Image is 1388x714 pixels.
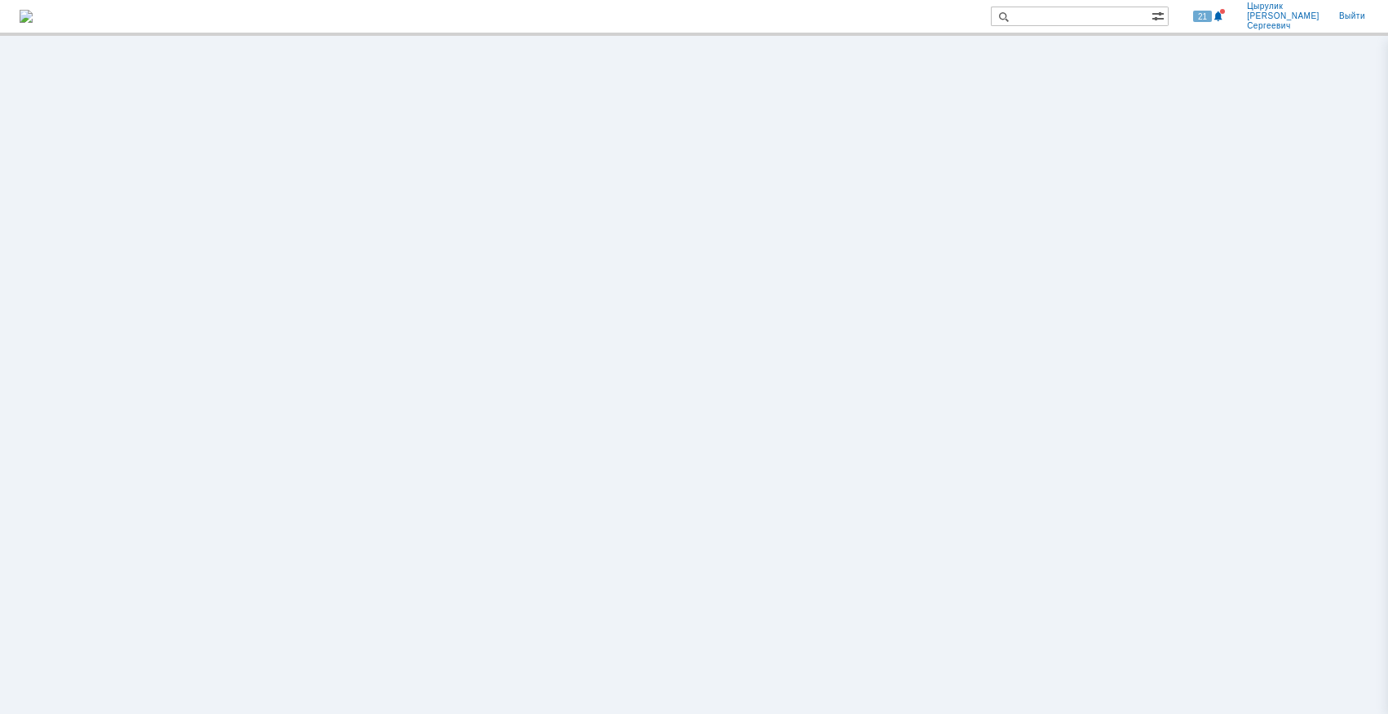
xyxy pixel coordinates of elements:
img: logo [20,10,33,23]
span: 21 [1193,11,1212,22]
span: [PERSON_NAME] [1247,11,1319,21]
span: Сергеевич [1247,21,1319,31]
a: Перейти на домашнюю страницу [20,10,33,23]
span: Расширенный поиск [1152,7,1168,23]
span: Цырулик [1247,2,1319,11]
